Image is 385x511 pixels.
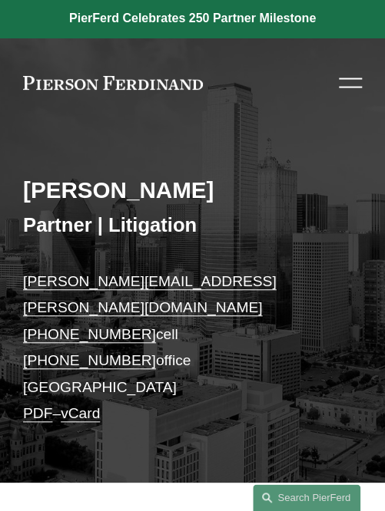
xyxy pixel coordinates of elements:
a: [PERSON_NAME][EMAIL_ADDRESS][PERSON_NAME][DOMAIN_NAME] [23,273,276,316]
a: vCard [61,405,100,421]
h3: Partner | Litigation [23,213,362,238]
p: cell office [GEOGRAPHIC_DATA] – [23,269,362,427]
a: Search this site [253,484,360,511]
a: [PHONE_NUMBER] [23,326,156,342]
h2: [PERSON_NAME] [23,176,362,204]
a: PDF [23,405,52,421]
a: [PHONE_NUMBER] [23,352,156,368]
